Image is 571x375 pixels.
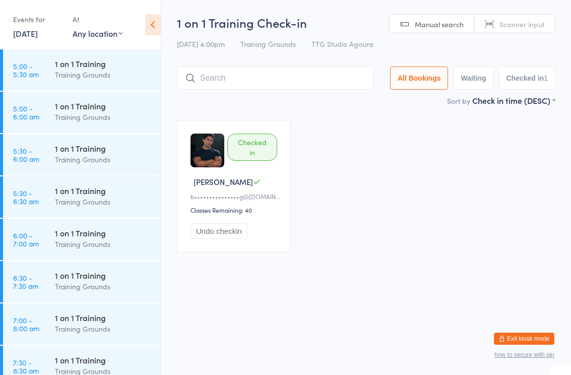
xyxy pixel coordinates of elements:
div: Events for [13,11,62,28]
div: Training Grounds [55,238,152,250]
div: 1 on 1 Training [55,100,152,111]
span: Scanner input [499,19,545,29]
time: 5:30 - 6:30 am [13,189,39,205]
button: Exit kiosk mode [494,333,554,345]
a: 5:30 -6:30 am1 on 1 TrainingTraining Grounds [3,176,161,218]
div: 1 on 1 Training [55,354,152,365]
span: [PERSON_NAME] [194,176,253,187]
a: 5:00 -6:00 am1 on 1 TrainingTraining Grounds [3,92,161,133]
h2: 1 on 1 Training Check-in [177,14,555,31]
a: 6:00 -7:00 am1 on 1 TrainingTraining Grounds [3,219,161,260]
div: b•••••••••••••••g@[DOMAIN_NAME] [191,192,280,201]
time: 7:00 - 8:00 am [13,316,39,332]
input: Search [177,67,373,90]
a: 7:00 -8:00 am1 on 1 TrainingTraining Grounds [3,303,161,345]
button: All Bookings [390,67,449,90]
button: Checked in1 [499,67,556,90]
div: 1 on 1 Training [55,185,152,196]
button: how to secure with pin [494,351,554,358]
time: 6:30 - 7:30 am [13,274,38,290]
span: TTG Studio Agoura [311,39,373,49]
div: Check in time (DESC) [472,95,555,106]
button: Undo checkin [191,223,247,239]
span: Training Grounds [240,39,296,49]
label: Sort by [447,96,470,106]
time: 7:30 - 8:30 am [13,358,39,374]
div: 1 [544,74,548,82]
div: Training Grounds [55,69,152,81]
a: [DATE] [13,28,38,39]
a: 5:00 -5:30 am1 on 1 TrainingTraining Grounds [3,49,161,91]
a: 6:30 -7:30 am1 on 1 TrainingTraining Grounds [3,261,161,302]
span: Manual search [415,19,464,29]
div: Any location [73,28,122,39]
div: At [73,11,122,28]
a: 5:30 -6:00 am1 on 1 TrainingTraining Grounds [3,134,161,175]
div: Checked in [227,134,277,161]
div: Classes Remaining: 40 [191,206,280,214]
div: 1 on 1 Training [55,58,152,69]
div: Training Grounds [55,196,152,208]
time: 5:00 - 6:00 am [13,104,39,120]
time: 6:00 - 7:00 am [13,231,39,247]
time: 5:30 - 6:00 am [13,147,39,163]
time: 5:00 - 5:30 am [13,62,39,78]
div: Training Grounds [55,281,152,292]
div: Training Grounds [55,111,152,123]
div: 1 on 1 Training [55,270,152,281]
div: 1 on 1 Training [55,143,152,154]
div: Training Grounds [55,154,152,165]
div: 1 on 1 Training [55,312,152,323]
div: Training Grounds [55,323,152,335]
button: Waiting [453,67,493,90]
img: image1720832013.png [191,134,224,167]
span: [DATE] 4:00pm [177,39,225,49]
div: 1 on 1 Training [55,227,152,238]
